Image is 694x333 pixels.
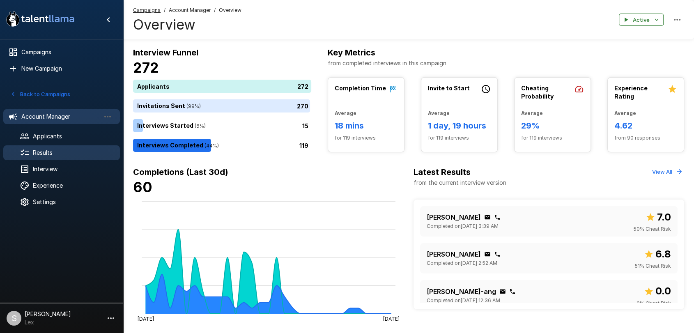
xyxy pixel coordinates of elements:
b: Experience Rating [614,85,648,100]
span: Account Manager [169,6,211,14]
button: Active [619,14,664,26]
span: for 119 interviews [521,134,584,142]
span: Completed on [DATE] 12:36 AM [427,296,500,305]
b: Average [521,110,543,116]
span: Overview [219,6,241,14]
span: 0 % Cheat Risk [637,299,671,308]
b: 272 [133,59,159,76]
div: Click to copy [499,288,506,295]
div: Click to copy [494,214,501,220]
span: Overall score out of 10 [646,209,671,225]
b: Latest Results [414,167,471,177]
b: Average [428,110,450,116]
p: 119 [299,141,308,150]
span: Completed on [DATE] 2:52 AM [427,259,497,267]
b: Completions (Last 30d) [133,167,228,177]
h6: 1 day, 19 hours [428,119,491,132]
tspan: [DATE] [137,315,154,322]
h4: Overview [133,16,241,33]
span: / [164,6,165,14]
b: Cheating Probability [521,85,554,100]
span: for 119 interviews [335,134,398,142]
p: 270 [297,102,308,110]
b: 7.0 [657,211,671,223]
b: Completion Time [335,85,386,92]
b: 0.0 [655,285,671,297]
div: Click to copy [509,288,516,295]
p: 15 [302,122,308,130]
h6: 18 mins [335,119,398,132]
tspan: [DATE] [383,315,400,322]
p: [PERSON_NAME]-ang [427,287,496,296]
button: View All [650,165,684,178]
p: 272 [297,82,308,91]
b: Interview Funnel [133,48,198,57]
div: Click to copy [494,251,501,257]
div: Click to copy [484,214,491,220]
p: from completed interviews in this campaign [328,59,684,67]
b: 60 [133,179,152,195]
span: 51 % Cheat Risk [635,262,671,270]
span: / [214,6,216,14]
p: [PERSON_NAME] [427,249,481,259]
b: Invite to Start [428,85,470,92]
span: from 90 responses [614,134,677,142]
span: Completed on [DATE] 3:39 AM [427,222,499,230]
b: Average [335,110,356,116]
h6: 29% [521,119,584,132]
b: 6.8 [655,248,671,260]
h6: 4.62 [614,119,677,132]
p: [PERSON_NAME] [427,212,481,222]
span: Overall score out of 10 [644,283,671,299]
span: for 119 interviews [428,134,491,142]
b: Key Metrics [328,48,375,57]
b: Average [614,110,636,116]
div: Click to copy [484,251,491,257]
span: Overall score out of 10 [644,246,671,262]
u: Campaigns [133,7,161,13]
span: 50 % Cheat Risk [634,225,671,233]
p: from the current interview version [414,179,506,187]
